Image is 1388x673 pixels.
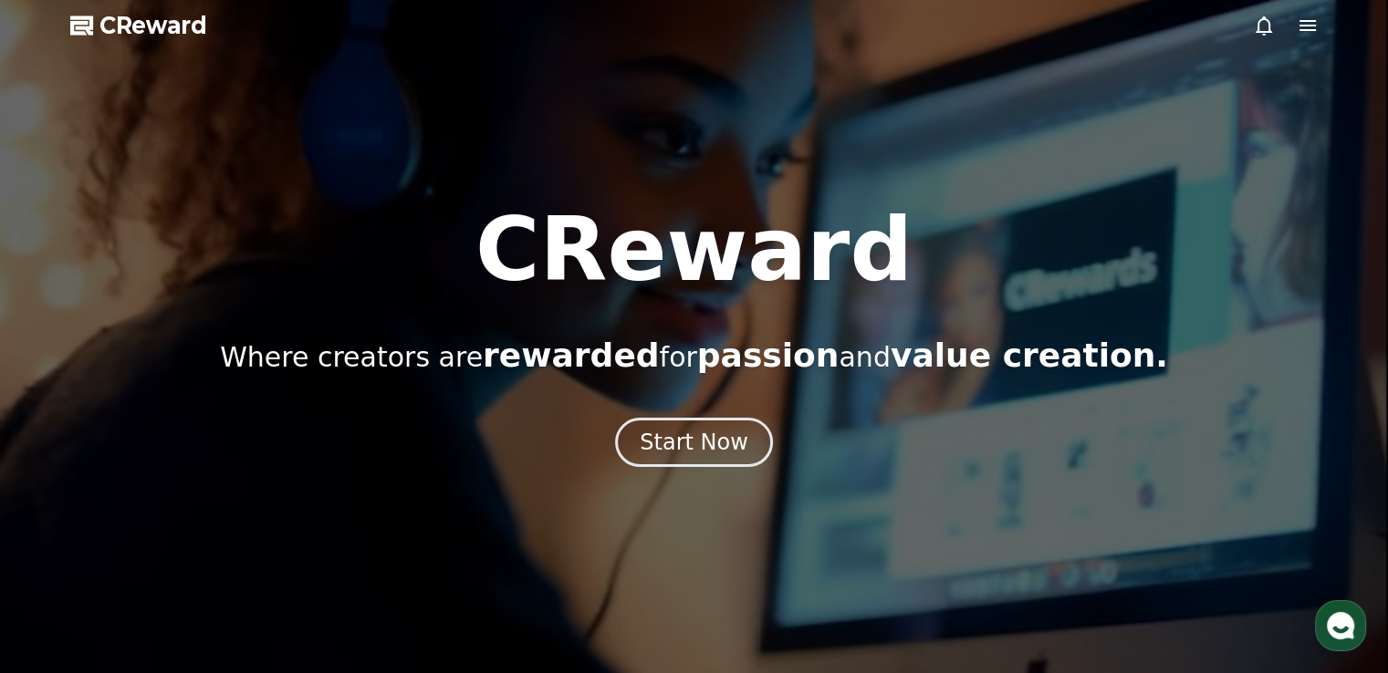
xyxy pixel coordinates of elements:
div: Start Now [640,428,748,457]
span: Messages [151,550,205,564]
span: Settings [270,549,315,564]
span: Home [47,549,78,564]
p: Where creators are for and [220,337,1168,374]
span: rewarded [483,336,659,374]
span: passion [697,336,840,374]
a: Settings [235,522,350,567]
span: CReward [99,11,207,40]
span: value creation. [891,336,1168,374]
h1: CReward [475,206,913,294]
a: Messages [120,522,235,567]
a: Start Now [615,436,773,453]
a: Home [5,522,120,567]
a: CReward [70,11,207,40]
button: Start Now [615,418,773,467]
